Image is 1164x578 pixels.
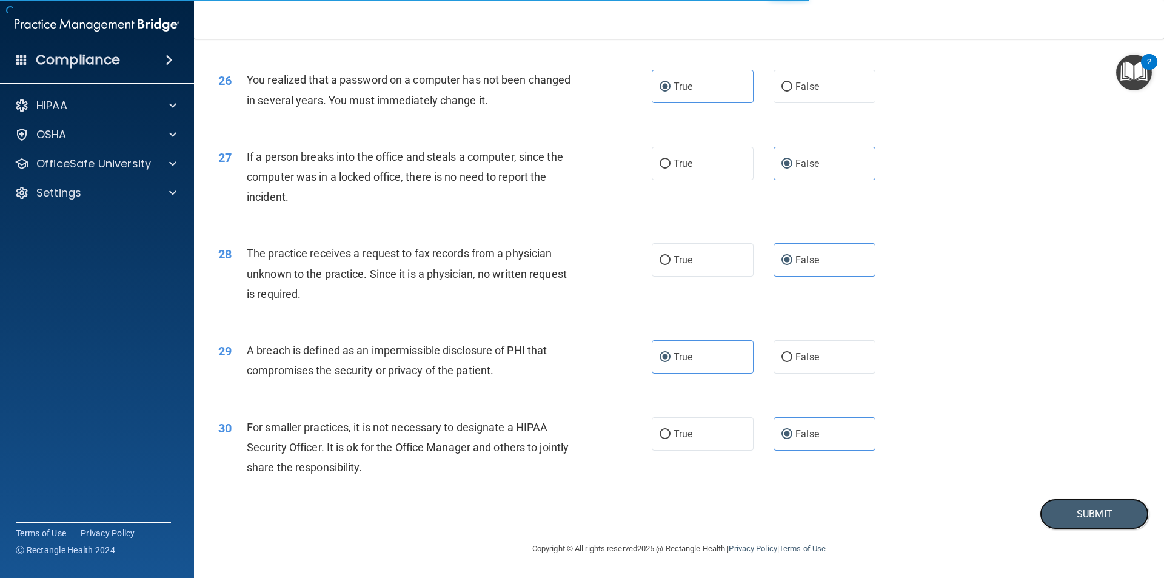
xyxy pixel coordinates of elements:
a: OSHA [15,127,176,142]
input: False [781,353,792,362]
a: Privacy Policy [81,527,135,539]
a: OfficeSafe University [15,156,176,171]
span: The practice receives a request to fax records from a physician unknown to the practice. Since it... [247,247,567,300]
p: Settings [36,186,81,200]
p: OfficeSafe University [36,156,151,171]
span: True [674,81,692,92]
span: 27 [218,150,232,165]
input: True [660,430,671,439]
input: False [781,256,792,265]
p: HIPAA [36,98,67,113]
input: True [660,353,671,362]
span: You realized that a password on a computer has not been changed in several years. You must immedi... [247,73,570,106]
span: A breach is defined as an impermissible disclosure of PHI that compromises the security or privac... [247,344,547,377]
input: False [781,430,792,439]
a: Terms of Use [16,527,66,539]
h4: Compliance [36,52,120,69]
button: Open Resource Center, 2 new notifications [1116,55,1152,90]
span: Ⓒ Rectangle Health 2024 [16,544,115,556]
span: True [674,158,692,169]
span: 26 [218,73,232,88]
input: True [660,256,671,265]
a: Terms of Use [779,544,826,553]
span: If a person breaks into the office and steals a computer, since the computer was in a locked offi... [247,150,563,203]
a: HIPAA [15,98,176,113]
iframe: Drift Widget Chat Controller [1103,494,1149,540]
span: False [795,254,819,266]
span: False [795,428,819,440]
span: False [795,351,819,363]
span: True [674,428,692,440]
span: 30 [218,421,232,435]
img: PMB logo [15,13,179,37]
span: 29 [218,344,232,358]
input: True [660,82,671,92]
button: Submit [1040,499,1149,529]
a: Settings [15,186,176,200]
span: 28 [218,247,232,261]
span: True [674,254,692,266]
span: False [795,158,819,169]
input: False [781,82,792,92]
input: True [660,160,671,169]
div: Copyright © All rights reserved 2025 @ Rectangle Health | | [458,529,900,568]
a: Privacy Policy [729,544,777,553]
span: False [795,81,819,92]
span: True [674,351,692,363]
span: For smaller practices, it is not necessary to designate a HIPAA Security Officer. It is ok for th... [247,421,569,474]
input: False [781,160,792,169]
p: OSHA [36,127,67,142]
div: 2 [1147,62,1151,78]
